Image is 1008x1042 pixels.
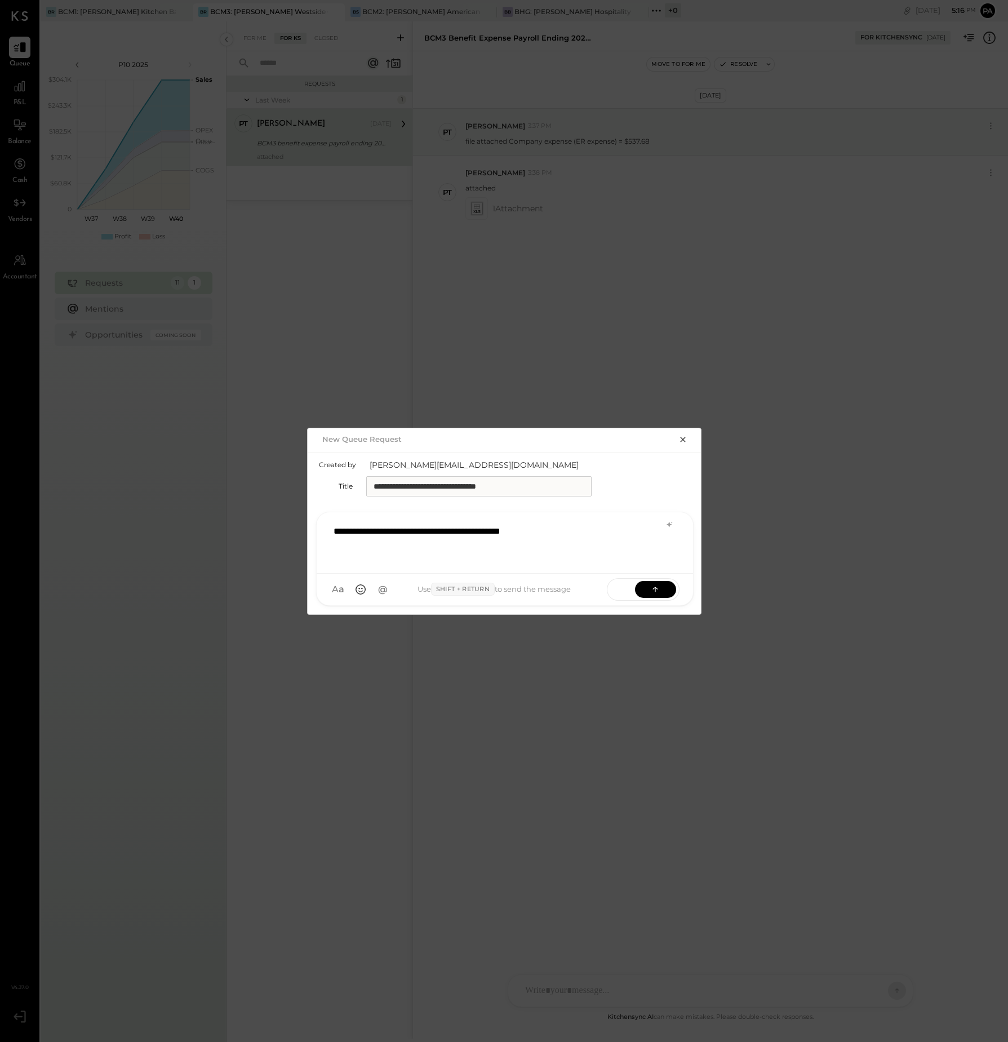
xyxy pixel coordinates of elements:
span: @ [378,584,388,595]
span: Shift + Return [431,583,495,596]
span: a [339,584,344,595]
div: Use to send the message [393,583,596,596]
label: Created by [319,460,356,469]
button: Aa [328,579,348,600]
span: SEND [607,575,635,604]
h2: New Queue Request [322,434,402,444]
label: Title [319,482,353,490]
button: @ [373,579,393,600]
span: [PERSON_NAME][EMAIL_ADDRESS][DOMAIN_NAME] [370,459,595,471]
